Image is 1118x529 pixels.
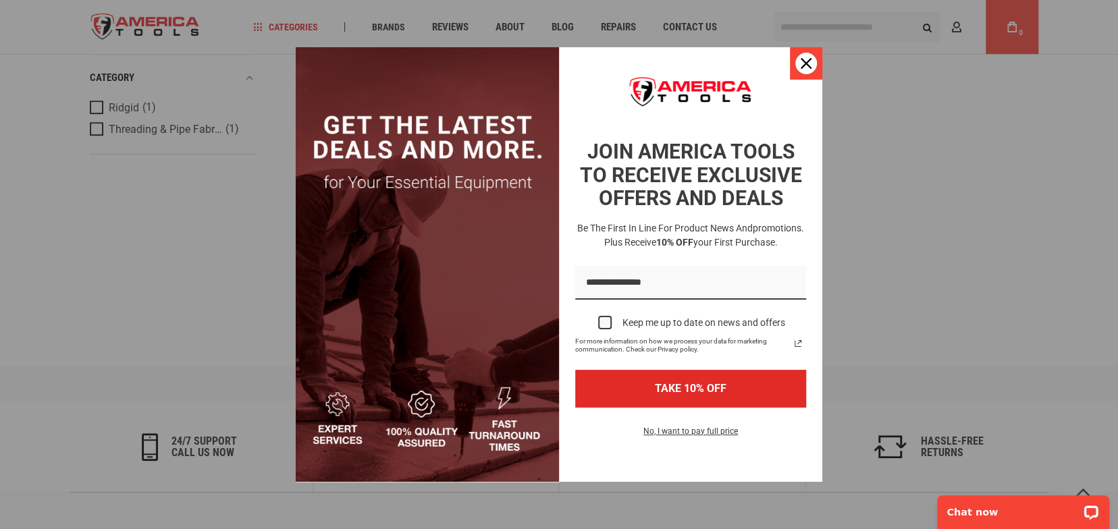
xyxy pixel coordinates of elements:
[575,337,790,354] span: For more information on how we process your data for marketing communication. Check our Privacy p...
[633,424,749,447] button: No, I want to pay full price
[928,486,1118,529] iframe: LiveChat chat widget
[801,58,811,69] svg: close icon
[790,47,822,80] button: Close
[573,221,809,250] h3: Be the first in line for product news and
[790,335,806,352] a: Read our Privacy Policy
[575,266,806,300] input: Email field
[580,140,802,210] strong: JOIN AMERICA TOOLS TO RECEIVE EXCLUSIVE OFFERS AND DEALS
[790,335,806,352] svg: link icon
[604,223,805,248] span: promotions. Plus receive your first purchase.
[575,370,806,407] button: TAKE 10% OFF
[656,237,693,248] strong: 10% OFF
[622,317,785,329] div: Keep me up to date on news and offers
